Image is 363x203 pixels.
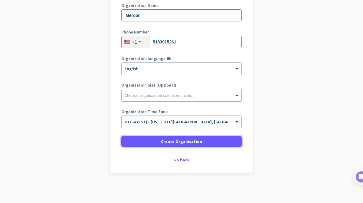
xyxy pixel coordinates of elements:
div: Go back [121,158,242,162]
input: What is the name of your organization? [121,9,242,21]
label: Organization Size (Optional) [121,83,242,87]
i: help [167,56,171,61]
label: Phone Number [121,30,242,34]
label: Organization Time Zone [121,109,242,114]
span: Create Organization [161,138,202,144]
input: 201-555-0123 [121,36,242,48]
button: Create Organization [121,136,242,147]
label: Organization Name [121,3,242,8]
label: Organization language [121,56,165,61]
div: +1 [132,39,137,45]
